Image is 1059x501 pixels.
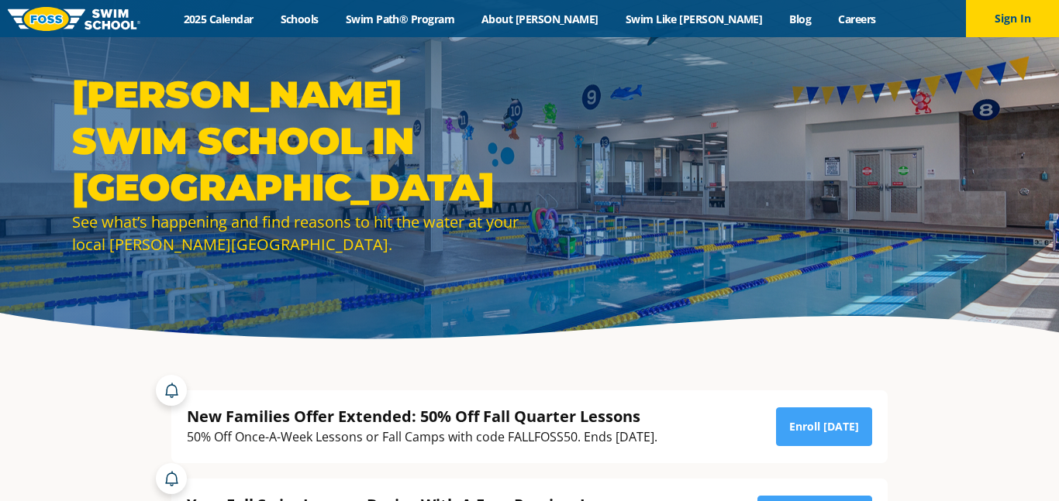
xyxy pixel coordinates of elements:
[72,71,522,211] h1: [PERSON_NAME] Swim School in [GEOGRAPHIC_DATA]
[8,7,140,31] img: FOSS Swim School Logo
[72,211,522,256] div: See what’s happening and find reasons to hit the water at your local [PERSON_NAME][GEOGRAPHIC_DATA].
[612,12,776,26] a: Swim Like [PERSON_NAME]
[468,12,612,26] a: About [PERSON_NAME]
[170,12,267,26] a: 2025 Calendar
[825,12,889,26] a: Careers
[776,407,872,446] a: Enroll [DATE]
[776,12,825,26] a: Blog
[187,427,657,448] div: 50% Off Once-A-Week Lessons or Fall Camps with code FALLFOSS50. Ends [DATE].
[332,12,467,26] a: Swim Path® Program
[187,406,657,427] div: New Families Offer Extended: 50% Off Fall Quarter Lessons
[267,12,332,26] a: Schools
